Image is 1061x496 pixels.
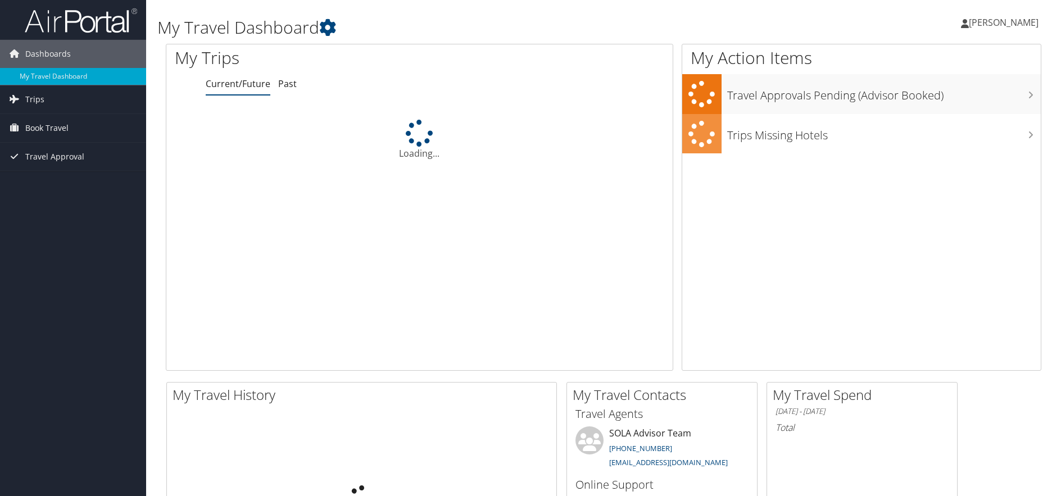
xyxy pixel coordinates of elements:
h3: Travel Agents [575,406,749,422]
h2: My Travel Spend [773,385,957,404]
a: Travel Approvals Pending (Advisor Booked) [682,74,1041,114]
a: Past [278,78,297,90]
span: Trips [25,85,44,113]
li: SOLA Advisor Team [570,426,754,472]
h3: Travel Approvals Pending (Advisor Booked) [727,82,1041,103]
h3: Trips Missing Hotels [727,122,1041,143]
a: Trips Missing Hotels [682,114,1041,154]
a: Current/Future [206,78,270,90]
h3: Online Support [575,477,749,493]
h6: [DATE] - [DATE] [776,406,949,417]
h6: Total [776,421,949,434]
a: [PERSON_NAME] [961,6,1050,39]
span: Dashboards [25,40,71,68]
span: Book Travel [25,114,69,142]
h2: My Travel History [173,385,556,404]
h1: My Trips [175,46,453,70]
a: [PHONE_NUMBER] [609,443,672,453]
h1: My Travel Dashboard [157,16,752,39]
h1: My Action Items [682,46,1041,70]
div: Loading... [166,120,673,160]
h2: My Travel Contacts [573,385,757,404]
span: Travel Approval [25,143,84,171]
span: [PERSON_NAME] [969,16,1039,29]
img: airportal-logo.png [25,7,137,34]
a: [EMAIL_ADDRESS][DOMAIN_NAME] [609,457,728,467]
